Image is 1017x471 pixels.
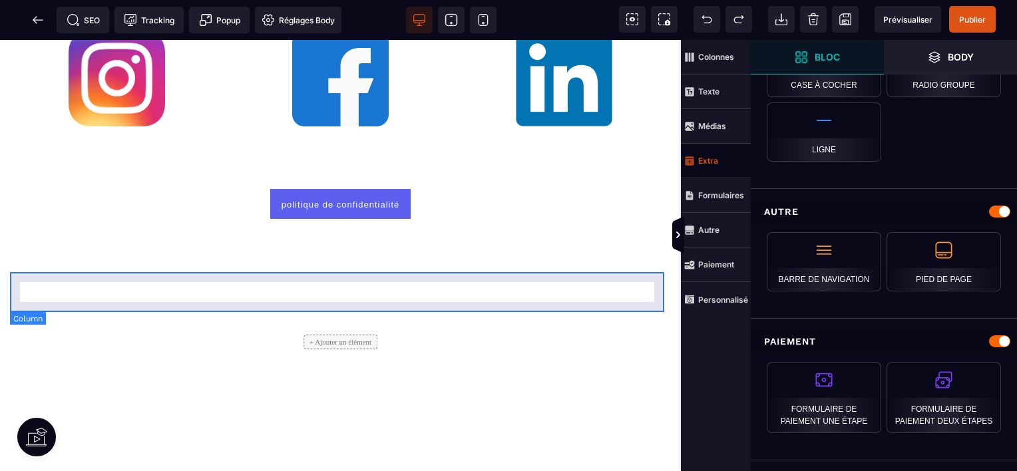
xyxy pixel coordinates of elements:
[124,13,174,27] span: Tracking
[681,144,751,178] span: Extra
[698,52,734,62] strong: Colonnes
[255,7,341,33] span: Favicon
[884,40,1017,75] span: Ouvrir les calques
[651,6,678,33] span: Capture d'écran
[681,109,751,144] span: Médias
[725,6,752,33] span: Rétablir
[199,13,240,27] span: Popup
[698,225,719,235] strong: Autre
[959,15,986,25] span: Publier
[25,7,51,33] span: Retour
[768,6,795,33] span: Importer
[698,121,726,131] strong: Médias
[262,13,335,27] span: Réglages Body
[949,6,996,33] span: Enregistrer le contenu
[681,247,751,282] span: Paiement
[751,40,884,75] span: Ouvrir les blocs
[751,329,1017,354] div: Paiement
[57,7,109,33] span: Métadata SEO
[875,6,941,33] span: Aperçu
[887,232,1001,291] div: Pied de page
[832,6,859,33] span: Enregistrer
[767,362,881,433] div: Formulaire de paiement une étape
[698,156,718,166] strong: Extra
[948,52,974,62] strong: Body
[698,259,734,269] strong: Paiement
[681,282,751,317] span: Personnalisé
[887,362,1001,433] div: Formulaire de paiement deux étapes
[751,216,764,255] span: Afficher les vues
[815,52,840,62] strong: Bloc
[698,86,719,96] strong: Texte
[681,40,751,75] span: Colonnes
[270,149,411,179] button: politique de confidentialité
[694,6,720,33] span: Défaire
[883,15,932,25] span: Prévisualiser
[114,7,184,33] span: Code de suivi
[767,102,881,162] div: Ligne
[619,6,646,33] span: Voir les composants
[681,75,751,109] span: Texte
[800,6,827,33] span: Nettoyage
[681,178,751,213] span: Formulaires
[767,232,881,291] div: Barre de navigation
[681,213,751,247] span: Autre
[698,295,748,305] strong: Personnalisé
[438,7,465,33] span: Voir tablette
[470,7,497,33] span: Voir mobile
[406,7,433,33] span: Voir bureau
[67,13,100,27] span: SEO
[189,7,250,33] span: Créer une alerte modale
[698,190,744,200] strong: Formulaires
[751,200,1017,224] div: Autre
